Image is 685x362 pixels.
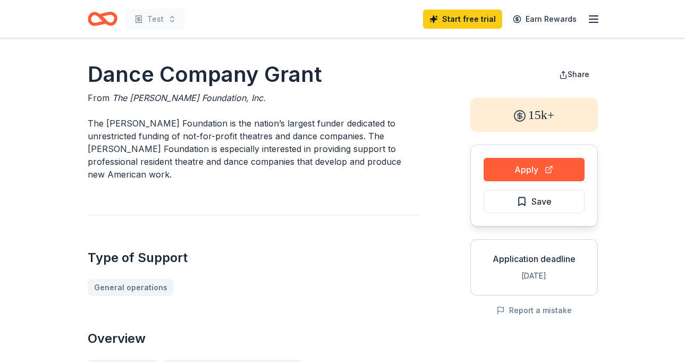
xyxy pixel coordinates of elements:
h2: Type of Support [88,249,419,266]
span: Share [568,70,589,79]
button: Test [126,9,185,30]
h1: Dance Company Grant [88,60,419,89]
a: General operations [88,279,174,296]
a: Home [88,6,117,31]
button: Share [551,64,598,85]
div: 15k+ [470,98,598,132]
span: Test [147,13,164,26]
span: Save [531,195,552,208]
div: Application deadline [479,252,589,265]
p: The [PERSON_NAME] Foundation is the nation’s largest funder dedicated to unrestricted funding of ... [88,117,419,181]
button: Report a mistake [496,304,572,317]
a: Start free trial [423,10,502,29]
span: The [PERSON_NAME] Foundation, Inc. [112,92,266,103]
h2: Overview [88,330,419,347]
div: From [88,91,419,104]
button: Apply [484,158,585,181]
button: Save [484,190,585,213]
a: Earn Rewards [506,10,583,29]
div: [DATE] [479,270,589,282]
